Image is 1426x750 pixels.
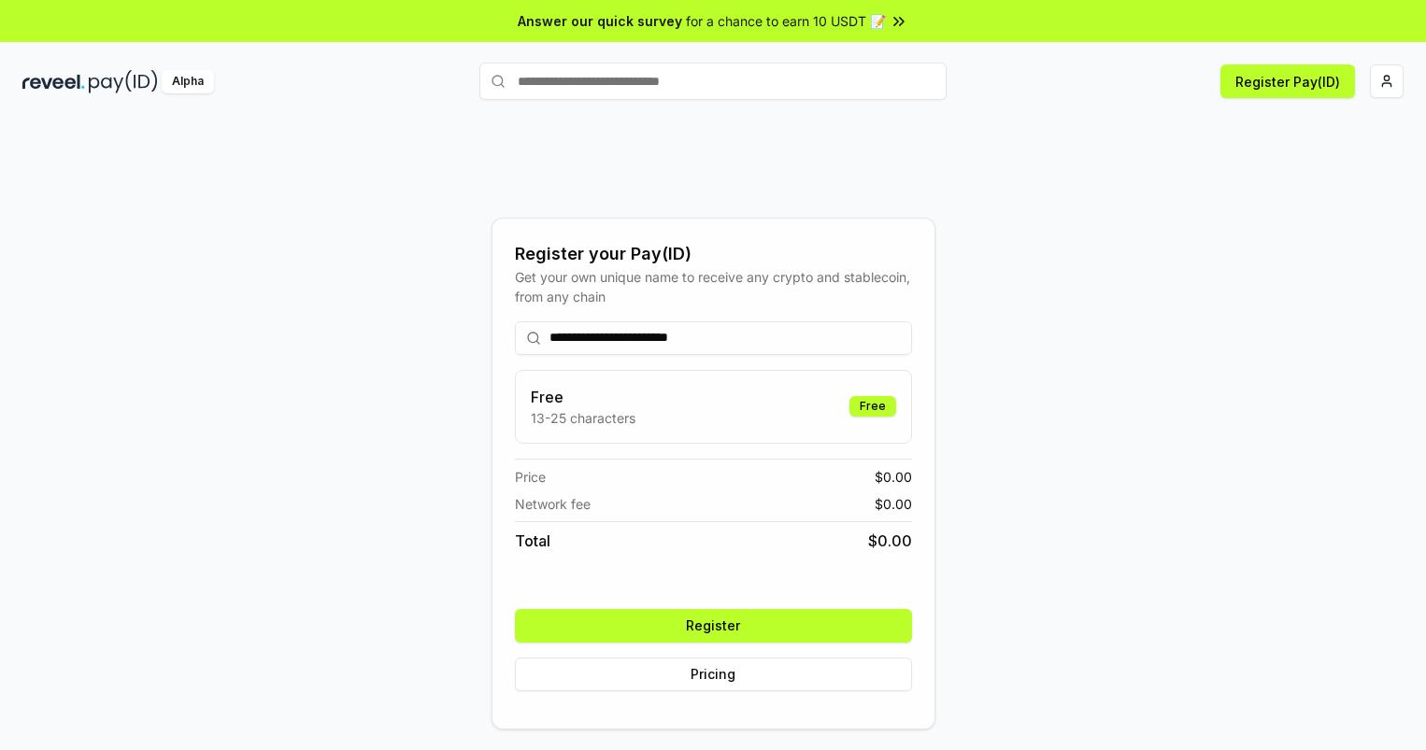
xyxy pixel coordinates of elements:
[515,530,550,552] span: Total
[515,609,912,643] button: Register
[686,11,886,31] span: for a chance to earn 10 USDT 📝
[868,530,912,552] span: $ 0.00
[89,70,158,93] img: pay_id
[849,396,896,417] div: Free
[875,467,912,487] span: $ 0.00
[515,241,912,267] div: Register your Pay(ID)
[515,494,591,514] span: Network fee
[162,70,214,93] div: Alpha
[515,267,912,306] div: Get your own unique name to receive any crypto and stablecoin, from any chain
[515,467,546,487] span: Price
[22,70,85,93] img: reveel_dark
[518,11,682,31] span: Answer our quick survey
[531,386,635,408] h3: Free
[1220,64,1355,98] button: Register Pay(ID)
[875,494,912,514] span: $ 0.00
[531,408,635,428] p: 13-25 characters
[515,658,912,691] button: Pricing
